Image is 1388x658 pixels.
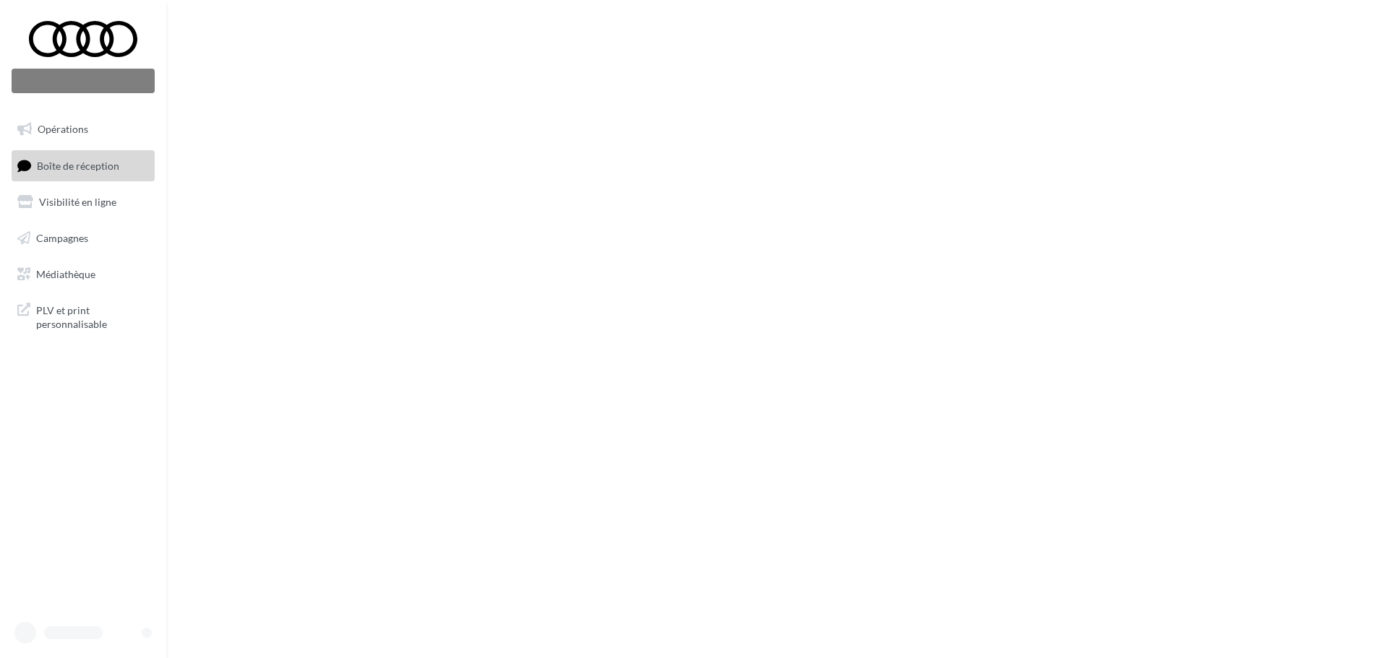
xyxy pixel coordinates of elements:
a: Campagnes [9,223,158,254]
span: Visibilité en ligne [39,196,116,208]
span: Médiathèque [36,267,95,280]
a: PLV et print personnalisable [9,295,158,337]
a: Visibilité en ligne [9,187,158,217]
span: Campagnes [36,232,88,244]
a: Opérations [9,114,158,144]
span: Opérations [38,123,88,135]
span: Boîte de réception [37,159,119,171]
div: Nouvelle campagne [12,69,155,93]
a: Boîte de réception [9,150,158,181]
a: Médiathèque [9,259,158,290]
span: PLV et print personnalisable [36,300,149,332]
